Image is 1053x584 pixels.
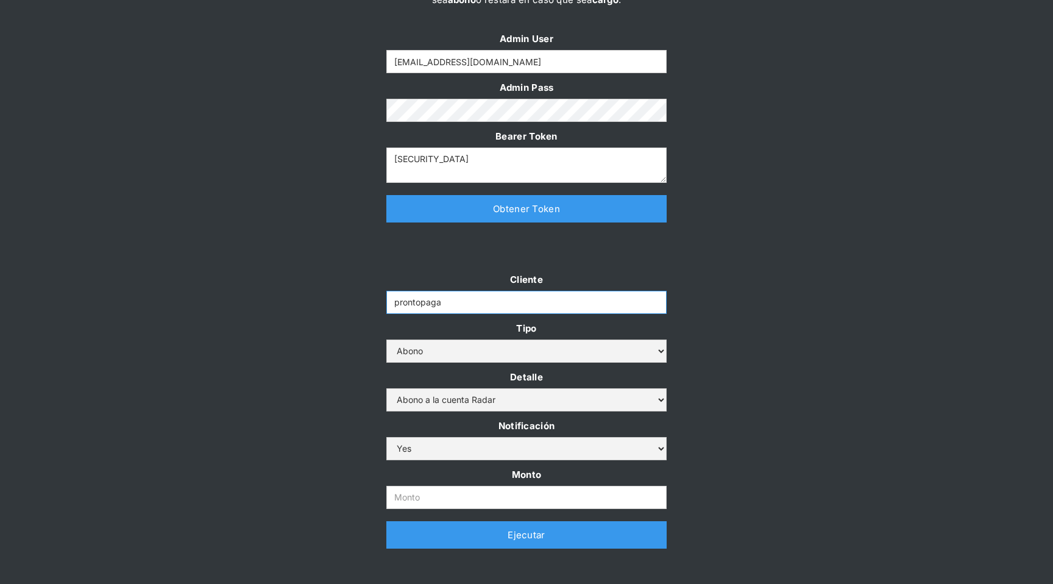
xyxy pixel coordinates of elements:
[386,128,667,144] label: Bearer Token
[386,291,667,314] input: Example Text
[386,50,667,73] input: Example Text
[386,320,667,337] label: Tipo
[386,466,667,483] label: Monto
[386,30,667,47] label: Admin User
[386,486,667,509] input: Monto
[386,369,667,385] label: Detalle
[386,521,667,549] a: Ejecutar
[386,30,667,183] form: Form
[386,271,667,509] form: Form
[386,195,667,223] a: Obtener Token
[386,271,667,288] label: Cliente
[386,418,667,434] label: Notificación
[386,79,667,96] label: Admin Pass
